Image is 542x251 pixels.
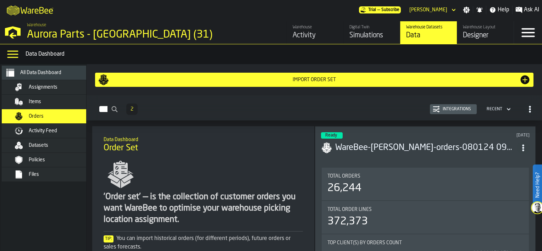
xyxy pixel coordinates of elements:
span: Order Set [104,143,138,154]
button: button-Import Order Set [95,73,533,87]
span: 2 [131,107,133,112]
label: button-toggle-Ask AI [513,6,542,14]
a: link-to-/wh/i/aa2e4adb-2cd5-4688-aa4a-ec82bcf75d46/pricing/ [359,6,401,13]
label: Need Help? [533,165,541,205]
div: Warehouse Datasets [406,25,451,30]
div: Warehouse [293,25,338,30]
span: Tip: [104,235,114,242]
div: DropdownMenuValue-4 [487,107,502,112]
div: Activity [293,30,338,40]
label: button-toggle-Menu [514,21,542,44]
span: Trial [368,7,376,12]
div: 26,244 [327,182,361,195]
div: Title [327,173,523,179]
span: Warehouse [27,23,46,28]
div: Data Dashboard [26,50,539,58]
label: button-toggle-Help [486,6,512,14]
h2: Sub Title [104,135,303,143]
span: Files [29,172,39,177]
span: Assignments [29,84,57,90]
span: Ask AI [524,6,539,14]
span: All Data Dashboard [20,70,61,76]
div: Digital Twin [349,25,394,30]
li: menu Assignments [2,80,101,95]
a: link-to-/wh/i/aa2e4adb-2cd5-4688-aa4a-ec82bcf75d46/designer [457,21,514,44]
label: button-toggle-Notifications [473,6,486,13]
li: menu Items [2,95,101,109]
li: menu Files [2,167,101,182]
div: Title [327,240,523,246]
span: Total Orders [327,173,360,179]
h2: button-Orders [87,95,542,121]
div: title-Order Set [98,132,309,157]
div: Title [327,207,523,212]
a: link-to-/wh/i/aa2e4adb-2cd5-4688-aa4a-ec82bcf75d46/data [400,21,457,44]
div: WareBee-Aurora Reno-orders-080124 093025.csv [335,142,517,154]
div: Import Order Set [109,77,519,83]
div: Aurora Parts - [GEOGRAPHIC_DATA] (31) [27,28,219,41]
div: Simulations [349,30,394,40]
button: button-Integrations [430,104,477,114]
li: menu All Data Dashboard [2,66,101,80]
span: Items [29,99,41,105]
div: DropdownMenuValue-Bob Lueken Lueken [409,7,447,13]
span: Orders [29,113,44,119]
div: Warehouse Layout [463,25,508,30]
li: menu Orders [2,109,101,124]
div: status-3 2 [321,132,343,139]
h3: WareBee-[PERSON_NAME]-orders-080124 093025.csv [335,142,517,154]
div: Menu Subscription [359,6,401,13]
li: menu Datasets [2,138,101,153]
span: Activity Feed [29,128,57,134]
div: stat-Total Order Lines [322,201,529,234]
span: Policies [29,157,45,163]
span: Total Order Lines [327,207,372,212]
a: link-to-/wh/i/aa2e4adb-2cd5-4688-aa4a-ec82bcf75d46/feed/ [287,21,343,44]
div: Data [406,30,451,40]
div: stat-Total Orders [322,168,529,200]
label: button-toggle-Settings [460,6,473,13]
div: ButtonLoadMore-Load More-Prev-First-Last [123,104,140,115]
li: menu Activity Feed [2,124,101,138]
div: Designer [463,30,508,40]
div: DropdownMenuValue-4 [484,105,512,113]
div: 'Order set' — is the collection of customer orders you want WareBee to optimise your warehouse pi... [104,191,303,225]
span: Datasets [29,143,48,148]
div: Updated: 10/3/2025, 5:06:01 PM Created: 10/3/2025, 5:04:18 PM [437,133,530,138]
span: — [377,7,380,12]
span: Ready [325,133,337,138]
a: link-to-/wh/i/aa2e4adb-2cd5-4688-aa4a-ec82bcf75d46/simulations [343,21,400,44]
span: Subscribe [381,7,399,12]
div: DropdownMenuValue-Bob Lueken Lueken [406,6,457,14]
div: Integrations [440,107,474,112]
label: button-toggle-Data Menu [3,47,23,61]
div: 372,373 [327,215,368,228]
span: Help [498,6,509,14]
li: menu Policies [2,153,101,167]
span: Top client(s) by Orders count [327,240,402,246]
